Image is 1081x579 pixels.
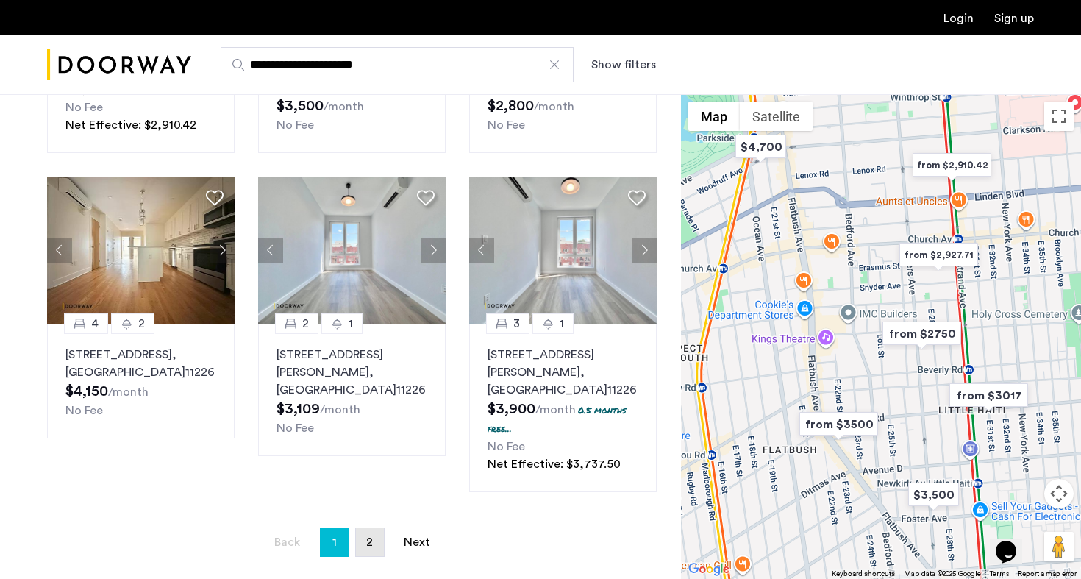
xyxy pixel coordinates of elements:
[893,238,984,271] div: from $2,927.71
[740,102,813,131] button: Show satellite imagery
[108,386,149,398] sub: /month
[258,177,446,324] img: 2014_638491587183792883.jpeg
[1044,532,1074,561] button: Drag Pegman onto the map to open Street View
[47,38,191,93] img: logo
[685,560,733,579] img: Google
[320,404,360,416] sub: /month
[488,402,535,416] span: $3,900
[943,13,974,24] a: Login
[65,384,108,399] span: $4,150
[904,570,981,578] span: Map data ©2025 Google
[535,404,576,416] sub: /month
[277,99,324,113] span: $3,500
[47,324,235,438] a: 42[STREET_ADDRESS], [GEOGRAPHIC_DATA]11226No Fee
[277,119,314,131] span: No Fee
[65,405,103,416] span: No Fee
[793,408,884,441] div: from $3500
[990,520,1037,564] iframe: chat widget
[832,569,895,579] button: Keyboard shortcuts
[469,238,494,263] button: Previous apartment
[488,346,638,399] p: [STREET_ADDRESS][PERSON_NAME] 11226
[488,119,525,131] span: No Fee
[65,102,103,113] span: No Fee
[685,560,733,579] a: Open this area in Google Maps (opens a new window)
[907,149,997,182] div: from $2,910.42
[366,536,373,548] span: 2
[513,315,520,333] span: 3
[302,315,309,333] span: 2
[277,402,320,416] span: $3,109
[1018,569,1077,579] a: Report a map error
[488,99,534,113] span: $2,800
[488,458,621,470] span: Net Effective: $3,737.50
[332,530,337,554] span: 1
[258,324,446,456] a: 21[STREET_ADDRESS][PERSON_NAME], [GEOGRAPHIC_DATA]11226No Fee
[877,317,967,350] div: from $2750
[534,101,574,113] sub: /month
[729,130,792,163] div: $4,700
[277,422,314,434] span: No Fee
[258,238,283,263] button: Previous apartment
[469,324,657,492] a: 31[STREET_ADDRESS][PERSON_NAME], [GEOGRAPHIC_DATA]112260.5 months free...No FeeNet Effective: $3,...
[632,238,657,263] button: Next apartment
[994,13,1034,24] a: Registration
[560,315,564,333] span: 1
[990,569,1009,579] a: Terms
[488,441,525,452] span: No Fee
[47,38,191,93] a: Cazamio Logo
[221,47,574,82] input: Apartment Search
[47,528,657,557] nav: Pagination
[349,315,353,333] span: 1
[1044,479,1074,508] button: Map camera controls
[421,238,446,263] button: Next apartment
[688,102,740,131] button: Show street map
[943,379,1034,412] div: from $3017
[469,177,657,324] img: 2014_638491585798741022.jpeg
[91,315,99,333] span: 4
[47,177,235,324] img: 2014_638566676096227604.jpeg
[210,238,235,263] button: Next apartment
[324,101,364,113] sub: /month
[1044,102,1074,131] button: Toggle fullscreen view
[402,528,432,556] a: Next
[138,315,145,333] span: 2
[65,119,196,131] span: Net Effective: $2,910.42
[47,238,72,263] button: Previous apartment
[274,536,300,548] span: Back
[902,478,965,511] div: $3,500
[277,346,427,399] p: [STREET_ADDRESS][PERSON_NAME] 11226
[591,56,656,74] button: Show or hide filters
[65,346,216,381] p: [STREET_ADDRESS] 11226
